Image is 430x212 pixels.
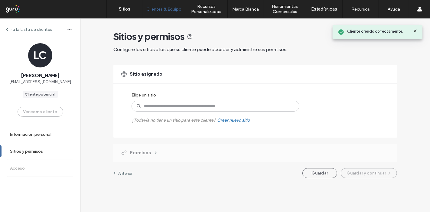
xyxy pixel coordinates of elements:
label: Acceso [10,166,25,171]
span: Sitio asignado [130,71,162,77]
span: Sitios y permisos [113,31,184,43]
a: Anterior [113,171,132,176]
label: Recursos Personalizados [185,4,227,14]
label: Información personal [10,132,51,137]
div: Cliente potencial [25,92,56,97]
label: Ayuda [388,7,400,12]
div: Crear nuevo sitio [217,118,250,123]
label: Recursos [351,7,370,12]
label: Estadísticas [311,6,337,12]
label: Sitios y permisos [10,149,43,154]
label: Anterior [118,171,132,176]
span: Cliente creado correctamente. [347,28,403,34]
button: Guardar [302,168,337,178]
span: [EMAIL_ADDRESS][DOMAIN_NAME] [9,79,71,85]
label: Clientes & Equipo [147,7,182,12]
label: Marca Blanca [233,7,259,12]
span: [PERSON_NAME] [21,72,59,79]
label: Elige un sitio [132,90,156,101]
span: Configure los sitios a los que su cliente puede acceder y administre sus permisos. [113,47,287,52]
span: Permisos [130,149,151,156]
span: Ayuda [13,4,30,10]
label: Herramientas Comerciales [264,4,306,14]
label: ¿Todavía no tiene un sitio para este cliente? [132,112,250,123]
label: Ir a la Lista de clientes [10,27,52,32]
label: Sitios [119,6,131,12]
div: LC [28,43,52,67]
